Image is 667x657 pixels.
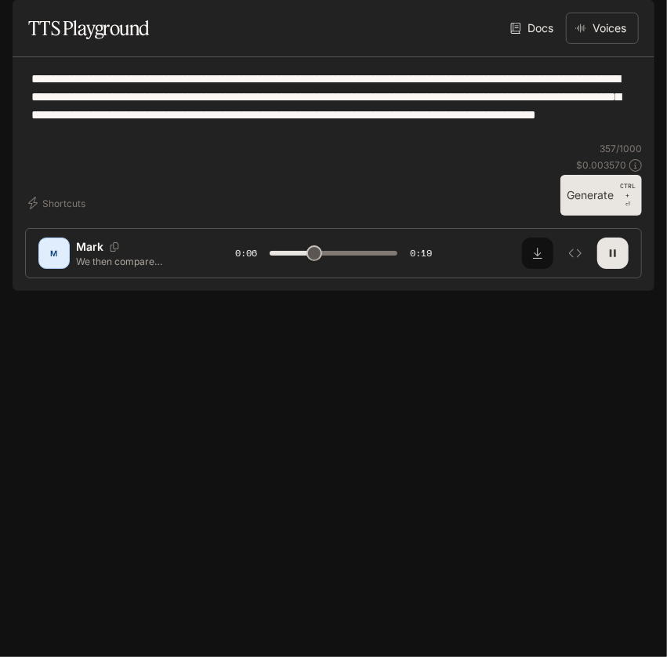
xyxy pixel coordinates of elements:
button: Copy Voice ID [103,242,125,252]
h1: TTS Playground [28,13,150,44]
p: ⏎ [620,181,636,209]
div: M [42,241,67,266]
p: Mark [76,239,103,255]
button: Inspect [560,238,591,269]
button: GenerateCTRL +⏎ [560,175,642,216]
button: Download audio [522,238,553,269]
p: We then compare VideoForest against strong models. The results show that our framework achieves t... [76,255,198,268]
span: 0:06 [235,245,257,261]
p: 357 / 1000 [600,142,642,155]
button: Shortcuts [25,191,92,216]
p: CTRL + [620,181,636,200]
button: Voices [566,13,639,44]
span: 0:19 [410,245,432,261]
a: Docs [507,13,560,44]
p: $ 0.003570 [576,158,626,172]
